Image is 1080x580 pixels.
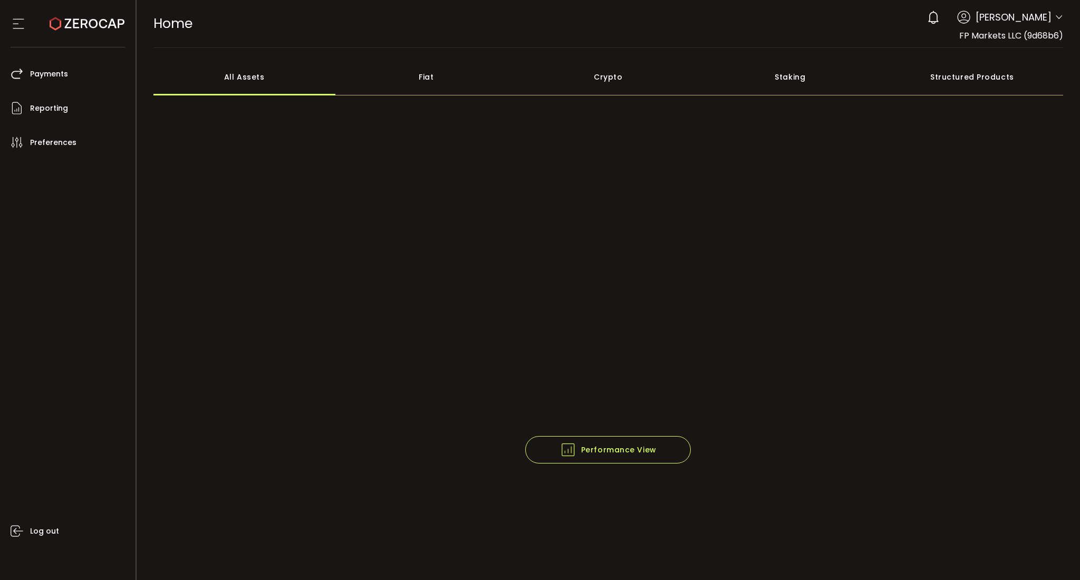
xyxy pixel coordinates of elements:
span: Payments [30,66,68,82]
span: Preferences [30,135,76,150]
div: Staking [699,59,881,95]
div: Structured Products [881,59,1063,95]
div: Crypto [517,59,699,95]
div: All Assets [153,59,335,95]
span: Home [153,14,192,33]
div: Fiat [335,59,517,95]
span: Reporting [30,101,68,116]
span: FP Markets LLC (9d68b6) [959,30,1063,42]
span: Log out [30,524,59,539]
span: [PERSON_NAME] [976,10,1052,24]
span: Performance View [560,442,657,458]
button: Performance View [525,436,691,463]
